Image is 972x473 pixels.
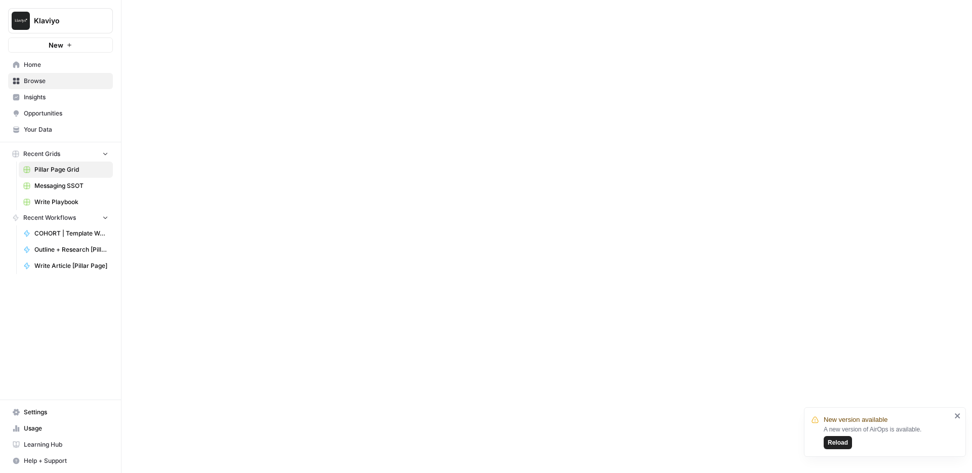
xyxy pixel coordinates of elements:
a: Your Data [8,122,113,138]
a: Usage [8,420,113,437]
button: Reload [824,436,852,449]
span: Home [24,60,108,69]
span: Recent Grids [23,149,60,159]
span: Settings [24,408,108,417]
span: Recent Workflows [23,213,76,222]
a: Outline + Research [Pillar Page] [19,242,113,258]
span: Pillar Page Grid [34,165,108,174]
span: Write Article [Pillar Page] [34,261,108,270]
a: Home [8,57,113,73]
button: New [8,37,113,53]
a: Learning Hub [8,437,113,453]
span: Reload [828,438,848,447]
a: Opportunities [8,105,113,122]
a: Pillar Page Grid [19,162,113,178]
span: Outline + Research [Pillar Page] [34,245,108,254]
a: Browse [8,73,113,89]
span: Learning Hub [24,440,108,449]
button: Recent Grids [8,146,113,162]
span: Help + Support [24,456,108,465]
button: Help + Support [8,453,113,469]
button: close [954,412,961,420]
span: Insights [24,93,108,102]
a: Insights [8,89,113,105]
a: Settings [8,404,113,420]
span: Klaviyo [34,16,95,26]
span: New version available [824,415,887,425]
span: Browse [24,76,108,86]
span: Usage [24,424,108,433]
span: COHORT | Template Workflow [34,229,108,238]
span: Your Data [24,125,108,134]
span: New [49,40,63,50]
a: Write Playbook [19,194,113,210]
a: COHORT | Template Workflow [19,225,113,242]
img: Klaviyo Logo [12,12,30,30]
button: Recent Workflows [8,210,113,225]
a: Write Article [Pillar Page] [19,258,113,274]
span: Write Playbook [34,198,108,207]
div: A new version of AirOps is available. [824,425,951,449]
a: Messaging SSOT [19,178,113,194]
span: Messaging SSOT [34,181,108,190]
span: Opportunities [24,109,108,118]
button: Workspace: Klaviyo [8,8,113,33]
